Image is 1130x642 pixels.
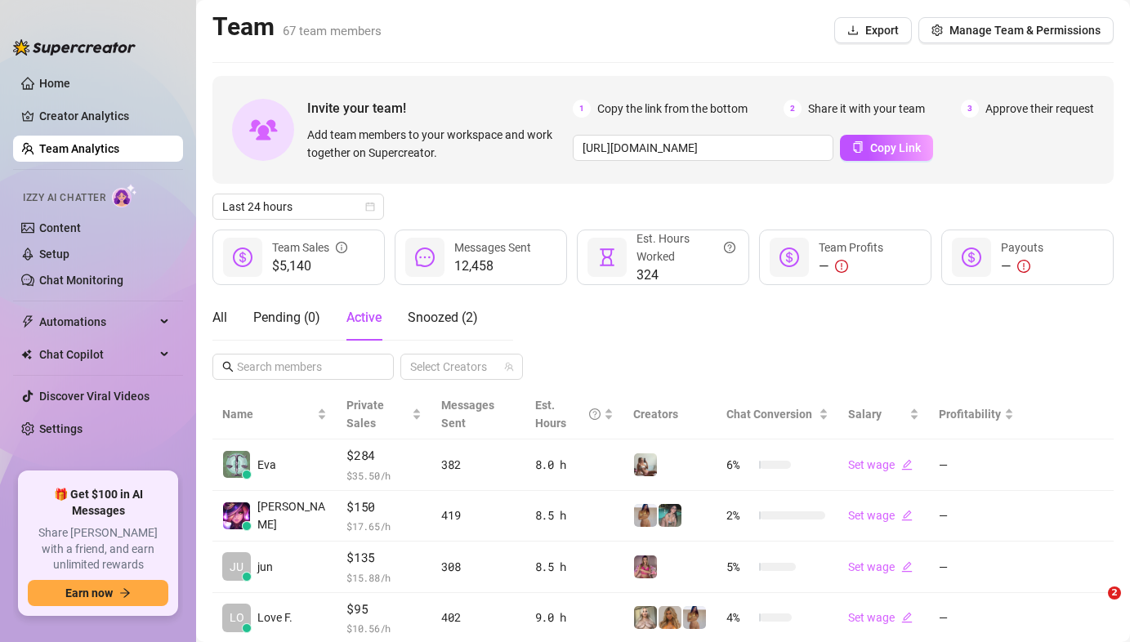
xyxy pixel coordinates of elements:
a: Team Analytics [39,142,119,155]
span: $ 15.88 /h [346,569,422,586]
span: calendar [365,202,375,212]
img: logo-BBDzfeDw.svg [13,39,136,56]
span: 12,458 [454,256,531,276]
span: $5,140 [272,256,347,276]
span: Snoozed ( 2 ) [408,310,478,325]
input: Search members [237,358,371,376]
div: 419 [441,506,515,524]
span: Share [PERSON_NAME] with a friend, and earn unlimited rewards [28,525,168,573]
span: Love F. [257,609,293,626]
span: 4 % [726,609,753,626]
img: Jaz (VIP) [659,606,681,629]
img: Georgia (VIP) [634,504,657,527]
span: info-circle [336,239,347,256]
span: exclamation-circle [1017,260,1030,273]
span: Last 24 hours [222,194,374,219]
span: Copy Link [870,141,921,154]
button: Copy Link [840,135,933,161]
span: question-circle [724,230,735,265]
td: — [929,542,1024,593]
span: arrow-right [119,587,131,599]
span: Active [346,310,382,325]
div: 308 [441,558,515,576]
button: Manage Team & Permissions [918,17,1114,43]
span: Approve their request [985,100,1094,118]
span: $135 [346,548,422,568]
span: $ 10.56 /h [346,620,422,636]
span: question-circle [589,396,601,432]
span: JU [230,558,243,576]
span: Eva [257,456,276,474]
span: jun [257,558,273,576]
td: — [929,491,1024,542]
a: Set wageedit [848,458,913,471]
span: 5 % [726,558,753,576]
div: 8.5 h [535,506,614,524]
a: Setup [39,247,69,261]
button: Export [834,17,912,43]
span: $95 [346,600,422,619]
span: $ 17.65 /h [346,518,422,534]
span: $284 [346,446,422,466]
img: Georgia (VIP) [683,606,706,629]
a: Set wageedit [848,560,913,573]
span: Copy the link from the bottom [597,100,748,118]
span: Share it with your team [808,100,925,118]
th: Name [212,390,337,439]
span: Export [865,24,899,37]
span: 🎁 Get $100 in AI Messages [28,487,168,519]
span: Private Sales [346,399,384,430]
img: MJaee (VIP) [659,504,681,527]
span: Izzy AI Chatter [23,190,105,206]
div: Pending ( 0 ) [253,308,320,328]
span: 2 % [726,506,753,524]
div: 9.0 h [535,609,614,626]
a: Chat Monitoring [39,274,123,287]
span: 6 % [726,456,753,474]
span: [PERSON_NAME] [257,497,327,533]
span: Messages Sent [454,241,531,254]
a: Content [39,221,81,234]
span: dollar-circle [962,247,981,267]
span: team [504,362,514,372]
span: Salary [848,408,882,421]
span: hourglass [597,247,617,267]
td: — [929,439,1024,491]
span: Manage Team & Permissions [949,24,1101,37]
div: 382 [441,456,515,474]
span: 2 [784,100,802,118]
th: Creators [623,390,717,439]
span: Payouts [1001,241,1043,254]
div: 402 [441,609,515,626]
div: 8.5 h [535,558,614,576]
span: 67 team members [283,24,382,38]
div: — [819,256,883,276]
h2: Team [212,11,382,42]
a: Home [39,77,70,90]
div: 8.0 h [535,456,614,474]
a: Discover Viral Videos [39,390,150,403]
span: setting [931,25,943,36]
span: message [415,247,435,267]
span: $150 [346,497,422,517]
span: thunderbolt [21,315,34,328]
img: Chat Copilot [21,349,32,360]
img: Ellie (VIP) [634,606,657,629]
img: Billie [223,502,250,529]
span: $ 35.50 /h [346,467,422,484]
span: Messages Sent [441,399,494,430]
div: Team Sales [272,239,347,256]
div: — [1001,256,1043,276]
span: search [222,361,234,372]
img: AI Chatter [112,184,137,207]
img: Tabby (VIP) [634,555,657,578]
img: Eva [223,451,250,478]
span: exclamation-circle [835,260,848,273]
span: Chat Conversion [726,408,812,421]
div: Est. Hours Worked [636,230,735,265]
span: 2 [1108,586,1121,600]
button: Earn nowarrow-right [28,580,168,606]
span: Chat Copilot [39,341,155,368]
iframe: Intercom live chat [1074,586,1114,626]
span: LO [230,609,244,626]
